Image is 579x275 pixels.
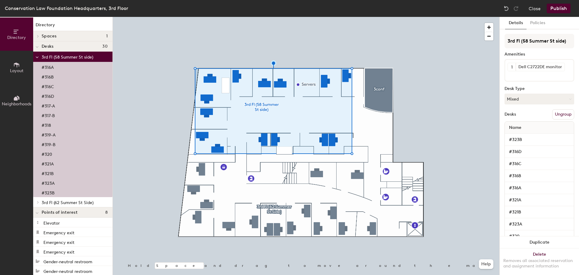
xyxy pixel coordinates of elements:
p: #316A [42,63,54,70]
button: Details [505,17,527,29]
button: Close [529,4,541,13]
p: Emergency exit [43,238,74,245]
p: #316C [42,82,54,89]
span: Spaces [42,34,57,39]
div: Removes all associated reservation and assignment information [503,258,575,269]
div: Desk Type [505,86,574,91]
p: #319-B [42,140,55,147]
input: Unnamed desk [506,196,573,204]
p: #321A [42,160,54,167]
input: Unnamed desk [506,208,573,216]
div: Conservation Law Foundation Headquarters, 3rd Floor [5,5,128,12]
p: #323B [42,189,55,196]
p: #318 [42,121,51,128]
p: #316D [42,92,54,99]
span: Neighborhoods [2,101,31,107]
span: 3rd Fl (62 Summer St Side) [42,200,93,205]
span: Directory [7,35,26,40]
div: Amenities [505,52,574,57]
span: 1 [106,34,108,39]
button: Duplicate [500,236,579,248]
button: Mixed [505,94,574,104]
input: Unnamed desk [506,220,573,229]
span: Layout [10,68,24,73]
button: Help [479,259,493,269]
p: #319-A [42,131,55,138]
input: Unnamed desk [506,232,573,241]
span: 30 [102,44,108,49]
input: Unnamed desk [506,148,573,156]
p: Elevator [43,219,60,226]
button: Policies [527,17,549,29]
span: Points of interest [42,210,78,215]
div: Desks [505,112,516,117]
p: #317-B [42,111,55,118]
input: Unnamed desk [506,136,573,144]
button: Ungroup [552,109,574,120]
p: Gender-neutral restroom [43,257,92,264]
span: 1 [511,64,513,70]
p: #316B [42,73,54,80]
span: 8 [105,210,108,215]
span: 3rd Fl (58 Summer St side) [42,55,93,60]
p: Emergency exit [43,229,74,235]
span: Name [506,122,524,133]
input: Unnamed desk [506,172,573,180]
button: DeleteRemoves all associated reservation and assignment information [500,248,579,275]
button: 1 [508,63,516,71]
img: Undo [503,5,509,11]
p: Gender-neutral restroom [43,267,92,274]
div: Dell C2722DE monitor [516,63,565,71]
input: Unnamed desk [506,184,573,192]
p: #321B [42,169,54,176]
p: #317-A [42,102,55,109]
p: Emergency exit [43,248,74,255]
p: #323A [42,179,55,186]
p: #320 [42,150,52,157]
h1: Directory [33,22,112,31]
img: Redo [513,5,519,11]
button: Publish [547,4,571,13]
input: Unnamed desk [506,160,573,168]
span: Desks [42,44,53,49]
